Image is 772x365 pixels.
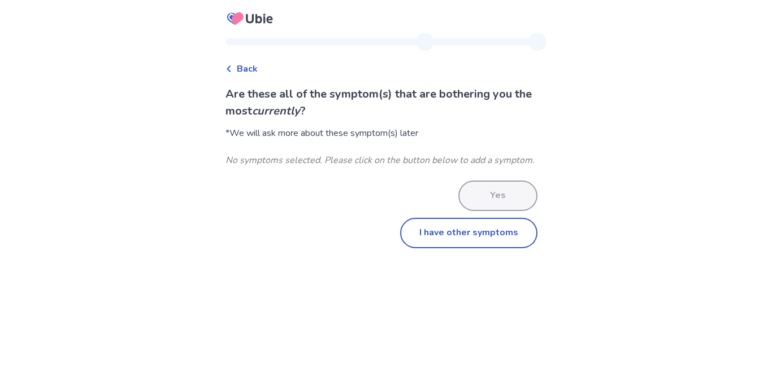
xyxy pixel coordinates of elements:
button: I have other symptoms [400,218,537,248]
button: Yes [458,181,537,211]
div: No symptoms selected. Please click on the button below to add a symptom. [225,153,547,167]
p: Are these all of the symptom(s) that are bothering you the most ? [225,86,547,120]
i: currently [252,103,300,118]
div: *We will ask more about these symptom(s) later [225,126,547,140]
span: Back [237,62,258,76]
